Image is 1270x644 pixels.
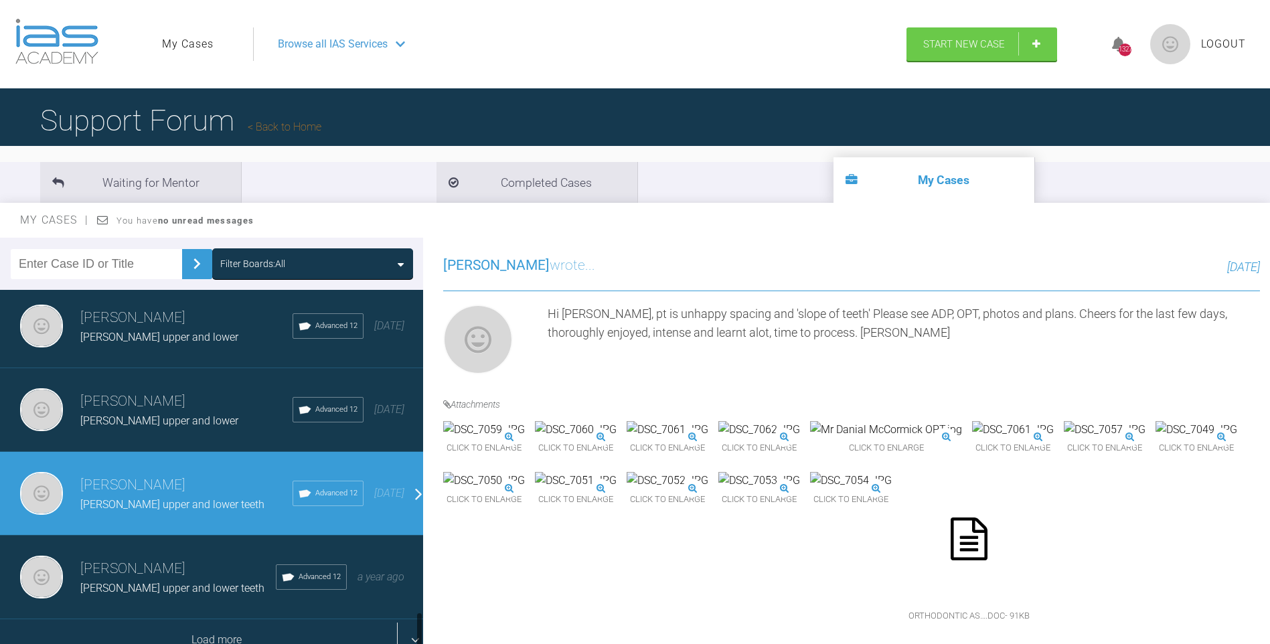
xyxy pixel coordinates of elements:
[1156,438,1237,459] span: Click to enlarge
[627,421,708,438] img: DSC_7061.JPG
[443,438,525,459] span: Click to enlarge
[374,487,404,499] span: [DATE]
[810,421,962,438] img: Mr Danial McCormick OPT.jpg
[158,216,254,226] strong: no unread messages
[627,472,708,489] img: DSC_7052.JPG
[834,157,1034,203] li: My Cases
[162,35,214,53] a: My Cases
[535,421,617,438] img: DSC_7060.JPG
[923,38,1005,50] span: Start New Case
[20,556,63,598] img: Neil Fearns
[80,414,238,427] span: [PERSON_NAME] upper and lower
[40,97,321,144] h1: Support Forum
[906,27,1057,61] a: Start New Case
[116,216,254,226] span: You have
[627,438,708,459] span: Click to enlarge
[20,472,63,515] img: Neil Fearns
[299,571,341,583] span: Advanced 12
[1227,260,1260,274] span: [DATE]
[1064,438,1145,459] span: Click to enlarge
[374,403,404,416] span: [DATE]
[1119,44,1131,56] div: 1327
[1064,421,1145,438] img: DSC_7057.JPG
[443,421,525,438] img: DSC_7059.JPG
[627,489,708,510] span: Click to enlarge
[718,438,800,459] span: Click to enlarge
[20,305,63,347] img: Neil Fearns
[548,305,1260,380] div: Hi [PERSON_NAME], pt is unhappy spacing and 'slope of teeth' Please see ADP, OPT, photos and plan...
[902,606,1036,627] span: orthodontic As….doc - 91KB
[443,472,525,489] img: DSC_7050.JPG
[186,253,208,274] img: chevronRight.28bd32b0.svg
[1150,24,1190,64] img: profile.png
[20,388,63,431] img: Neil Fearns
[535,472,617,489] img: DSC_7051.JPG
[718,489,800,510] span: Click to enlarge
[15,19,98,64] img: logo-light.3e3ef733.png
[535,438,617,459] span: Click to enlarge
[443,489,525,510] span: Click to enlarge
[11,249,182,279] input: Enter Case ID or Title
[40,162,241,203] li: Waiting for Mentor
[20,214,89,226] span: My Cases
[972,438,1054,459] span: Click to enlarge
[443,305,513,374] img: Neil Fearns
[315,487,358,499] span: Advanced 12
[80,498,264,511] span: [PERSON_NAME] upper and lower teeth
[718,421,800,438] img: DSC_7062.JPG
[278,35,388,53] span: Browse all IAS Services
[972,421,1054,438] img: DSC_7061.JPG
[718,472,800,489] img: DSC_7053.JPG
[80,474,293,497] h3: [PERSON_NAME]
[443,397,1260,412] h4: Attachments
[443,254,595,277] h3: wrote...
[315,320,358,332] span: Advanced 12
[80,582,264,594] span: [PERSON_NAME] upper and lower teeth
[810,489,892,510] span: Click to enlarge
[535,489,617,510] span: Click to enlarge
[1156,421,1237,438] img: DSC_7049.JPG
[80,307,293,329] h3: [PERSON_NAME]
[315,404,358,416] span: Advanced 12
[358,570,404,583] span: a year ago
[436,162,637,203] li: Completed Cases
[80,331,238,343] span: [PERSON_NAME] upper and lower
[443,257,550,273] span: [PERSON_NAME]
[220,256,285,271] div: Filter Boards: All
[80,390,293,413] h3: [PERSON_NAME]
[810,472,892,489] img: DSC_7054.JPG
[1201,35,1246,53] a: Logout
[374,319,404,332] span: [DATE]
[810,438,962,459] span: Click to enlarge
[80,558,276,580] h3: [PERSON_NAME]
[248,120,321,133] a: Back to Home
